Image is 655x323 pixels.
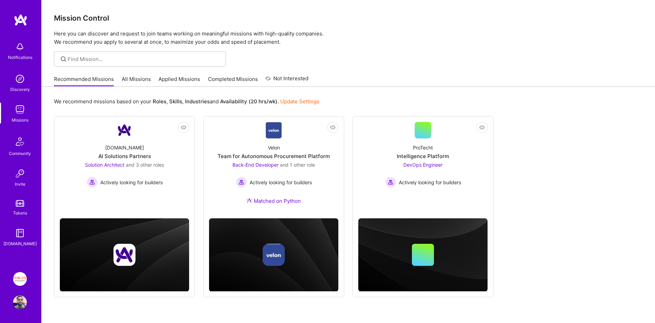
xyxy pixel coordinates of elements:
[11,295,29,309] a: User Avatar
[54,98,319,105] p: We recommend missions based on your , , and .
[153,98,166,105] b: Roles
[266,122,282,138] img: Company Logo
[385,177,396,188] img: Actively looking for builders
[15,180,25,188] div: Invite
[358,218,488,292] img: cover
[185,98,210,105] b: Industries
[13,72,27,86] img: discovery
[169,98,182,105] b: Skills
[59,55,67,63] i: icon SearchGrey
[3,240,37,247] div: [DOMAIN_NAME]
[159,75,200,87] a: Applied Missions
[13,167,27,180] img: Invite
[263,244,285,266] img: Company logo
[403,162,443,168] span: DevOps Engineer
[208,75,258,87] a: Completed Missions
[13,209,27,217] div: Tokens
[413,144,433,151] div: ProTecht
[60,218,189,292] img: cover
[13,40,27,54] img: bell
[399,179,461,186] span: Actively looking for builders
[479,125,485,130] i: icon EyeClosed
[13,272,27,286] img: Insight Partners: Data & AI - Sourcing
[220,98,277,105] b: Availability (20 hrs/wk)
[209,218,338,292] img: cover
[250,179,312,186] span: Actively looking for builders
[98,153,151,160] div: AI Solutions Partners
[181,125,186,130] i: icon EyeClosed
[11,272,29,286] a: Insight Partners: Data & AI - Sourcing
[116,122,133,138] img: Company Logo
[330,125,336,130] i: icon EyeClosed
[85,162,124,168] span: Solution Architect
[105,144,144,151] div: [DOMAIN_NAME]
[8,54,32,61] div: Notifications
[87,177,98,188] img: Actively looking for builders
[100,179,163,186] span: Actively looking for builders
[60,122,189,204] a: Company Logo[DOMAIN_NAME]AI Solutions PartnersSolution Architect and 3 other rolesActively lookin...
[54,30,643,46] p: Here you can discover and request to join teams working on meaningful missions with high-quality ...
[247,198,252,203] img: Ateam Purple Icon
[12,133,28,150] img: Community
[232,162,279,168] span: Back-End Developer
[247,197,301,205] div: Matched on Python
[68,55,221,63] input: overall type: UNKNOWN_TYPE server type: NO_SERVER_DATA heuristic type: UNKNOWN_TYPE label: Find M...
[236,177,247,188] img: Actively looking for builders
[54,14,643,22] h3: Mission Control
[397,153,449,160] div: Intelligence Platform
[54,75,114,87] a: Recommended Missions
[280,162,315,168] span: and 1 other role
[358,122,488,204] a: ProTechtIntelligence PlatformDevOps Engineer Actively looking for buildersActively looking for bu...
[268,144,280,151] div: Velon
[10,86,30,93] div: Discovery
[12,116,29,124] div: Missions
[122,75,151,87] a: All Missions
[126,162,164,168] span: and 3 other roles
[16,200,24,207] img: tokens
[14,14,28,26] img: logo
[218,153,330,160] div: Team for Autonomous Procurement Platform
[13,226,27,240] img: guide book
[13,103,27,116] img: teamwork
[113,244,135,266] img: Company logo
[9,150,31,157] div: Community
[209,122,338,213] a: Company LogoVelonTeam for Autonomous Procurement PlatformBack-End Developer and 1 other roleActiv...
[265,74,308,87] a: Not Interested
[13,295,27,309] img: User Avatar
[280,98,319,105] a: Update Settings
